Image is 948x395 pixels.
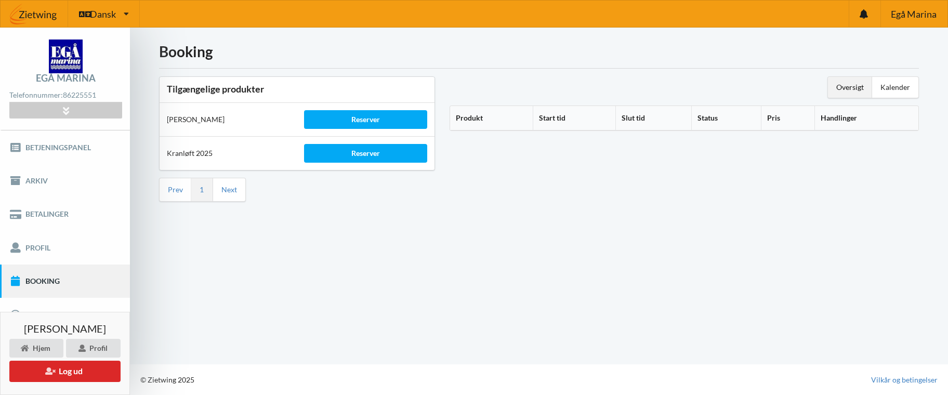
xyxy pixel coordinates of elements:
[828,77,872,98] div: Oversigt
[891,9,937,19] span: Egå Marina
[36,73,96,83] div: Egå Marina
[24,323,106,334] span: [PERSON_NAME]
[66,339,121,358] div: Profil
[9,339,63,358] div: Hjem
[761,106,814,130] th: Pris
[221,185,237,194] a: Next
[872,77,918,98] div: Kalender
[167,83,427,95] h3: Tilgængelige produkter
[160,141,297,166] div: Kranløft 2025
[450,106,533,130] th: Produkt
[90,9,116,19] span: Dansk
[304,110,427,129] div: Reserver
[533,106,615,130] th: Start tid
[304,144,427,163] div: Reserver
[160,107,297,132] div: [PERSON_NAME]
[814,106,918,130] th: Handlinger
[49,39,83,73] img: logo
[871,375,938,385] a: Vilkår og betingelser
[168,185,183,194] a: Prev
[200,185,204,194] a: 1
[615,106,691,130] th: Slut tid
[691,106,760,130] th: Status
[159,42,919,61] h1: Booking
[63,90,96,99] strong: 86225551
[9,361,121,382] button: Log ud
[9,88,122,102] div: Telefonnummer:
